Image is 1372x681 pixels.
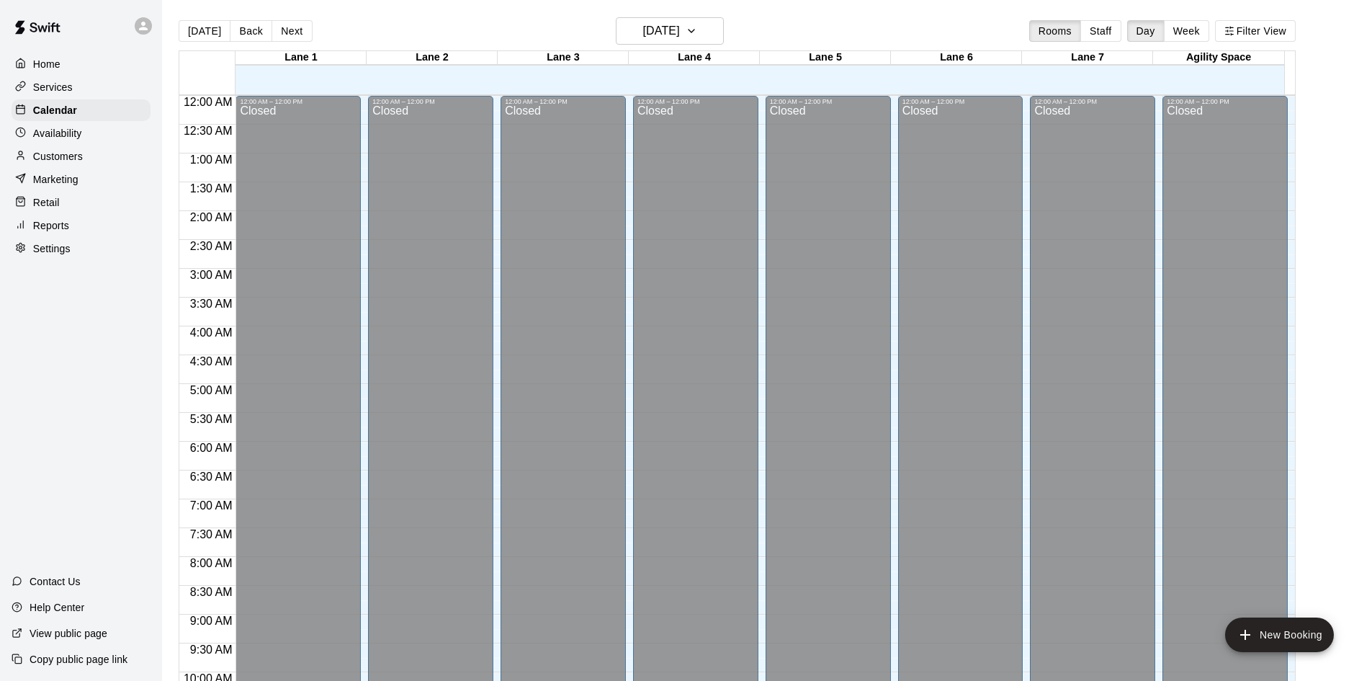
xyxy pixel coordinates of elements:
div: 12:00 AM – 12:00 PM [372,98,489,105]
p: Reports [33,218,69,233]
span: 8:30 AM [187,586,236,598]
p: View public page [30,626,107,641]
div: 12:00 AM – 12:00 PM [505,98,622,105]
button: Rooms [1029,20,1081,42]
p: Contact Us [30,574,81,589]
button: add [1225,618,1334,652]
button: Staff [1080,20,1121,42]
p: Settings [33,241,71,256]
span: 6:00 AM [187,442,236,454]
a: Retail [12,192,151,213]
span: 9:30 AM [187,644,236,656]
p: Availability [33,126,82,141]
div: Lane 2 [367,51,498,65]
span: 12:00 AM [180,96,236,108]
div: 12:00 AM – 12:00 PM [1167,98,1283,105]
div: Lane 7 [1022,51,1153,65]
p: Retail [33,195,60,210]
p: Customers [33,149,83,164]
p: Marketing [33,172,79,187]
p: Home [33,57,60,71]
span: 8:00 AM [187,557,236,569]
div: 12:00 AM – 12:00 PM [770,98,887,105]
a: Marketing [12,169,151,190]
span: 9:00 AM [187,615,236,627]
button: Day [1127,20,1165,42]
div: 12:00 AM – 12:00 PM [1034,98,1151,105]
a: Customers [12,146,151,167]
span: 6:30 AM [187,471,236,483]
span: 3:00 AM [187,269,236,281]
div: Agility Space [1153,51,1284,65]
button: Filter View [1215,20,1296,42]
button: Week [1164,20,1209,42]
span: 4:00 AM [187,326,236,339]
p: Services [33,80,73,94]
span: 4:30 AM [187,355,236,368]
span: 5:30 AM [187,413,236,425]
span: 2:30 AM [187,240,236,252]
div: 12:00 AM – 12:00 PM [902,98,1019,105]
a: Home [12,53,151,75]
p: Help Center [30,600,84,615]
a: Settings [12,238,151,259]
span: 5:00 AM [187,384,236,396]
button: Back [230,20,272,42]
span: 7:00 AM [187,499,236,512]
p: Calendar [33,103,77,117]
h6: [DATE] [643,21,680,41]
div: Lane 4 [629,51,760,65]
span: 3:30 AM [187,298,236,310]
div: 12:00 AM – 12:00 PM [637,98,754,105]
span: 12:30 AM [180,125,236,137]
div: Lane 1 [236,51,367,65]
p: Copy public page link [30,652,127,667]
button: [DATE] [616,17,724,45]
div: Lane 6 [891,51,1022,65]
div: 12:00 AM – 12:00 PM [240,98,357,105]
span: 2:00 AM [187,211,236,223]
span: 7:30 AM [187,528,236,540]
div: Lane 5 [760,51,891,65]
a: Calendar [12,99,151,121]
button: [DATE] [179,20,230,42]
a: Reports [12,215,151,236]
a: Services [12,76,151,98]
span: 1:00 AM [187,153,236,166]
button: Next [272,20,312,42]
a: Availability [12,123,151,144]
span: 1:30 AM [187,182,236,195]
div: Lane 3 [498,51,629,65]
